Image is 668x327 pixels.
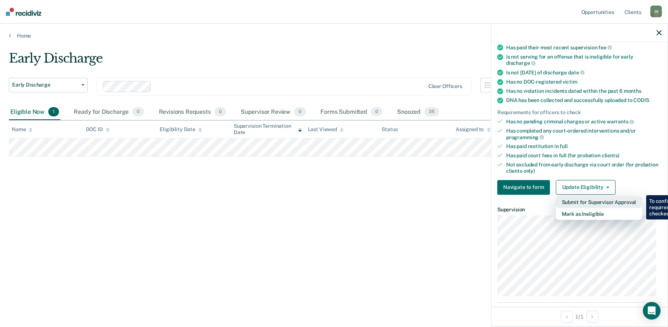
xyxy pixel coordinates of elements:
div: Has no pending criminal charges or active [506,118,662,125]
div: Early Discharge [9,51,510,72]
div: Forms Submitted [319,104,384,120]
span: fee [599,45,612,50]
div: Has no violation incidents dated within the past 6 [506,88,662,94]
button: Previous Opportunity [561,311,573,323]
button: Navigate to form [497,180,550,195]
span: 1 [48,107,59,117]
span: only) [523,168,535,174]
button: Next Opportunity [587,311,598,323]
div: Snoozed [396,104,441,120]
a: Home [9,32,659,39]
div: Status [382,126,397,133]
a: Navigate to form link [497,180,553,195]
div: DOC ID [86,126,109,133]
span: warrants [607,119,634,124]
dt: Supervision [497,207,662,213]
span: Early Discharge [12,82,79,88]
div: Revisions Requests [157,104,227,120]
span: 0 [294,107,306,117]
button: Update Eligibility [556,180,616,195]
span: programming [506,134,544,140]
div: Has completed any court-ordered interventions and/or [506,128,662,140]
div: Has paid their most recent supervision [506,44,662,51]
span: CODIS [634,97,649,103]
span: 0 [215,107,226,117]
div: Eligible Now [9,104,60,120]
div: Not excluded from early discharge via court order (for probation clients [506,162,662,174]
span: full [560,143,568,149]
div: Has no DOC-registered [506,79,662,85]
span: 35 [424,107,439,117]
span: discharge [506,60,536,66]
div: Name [12,126,32,133]
div: J N [650,6,662,17]
div: DNA has been collected and successfully uploaded to [506,97,662,103]
span: 0 [132,107,144,117]
div: Requirements for officers to check [497,109,662,116]
div: Eligibility Date [160,126,202,133]
div: 1 / 1 [491,307,668,326]
div: Supervision Termination Date [234,123,302,136]
button: Mark as Ineligible [556,208,642,220]
div: Last Viewed [308,126,344,133]
span: victim [563,79,577,85]
div: Is not [DATE] of discharge [506,69,662,76]
span: months [624,88,641,94]
div: Supervisor Review [239,104,307,120]
div: Is not serving for an offense that is ineligible for early [506,54,662,66]
span: 0 [371,107,382,117]
span: date [568,70,584,75]
button: Submit for Supervisor Approval [556,196,642,208]
div: Ready for Discharge [72,104,145,120]
div: Has paid restitution in [506,143,662,150]
div: Open Intercom Messenger [643,302,661,320]
img: Recidiviz [6,8,41,16]
div: Clear officers [428,83,462,89]
div: Assigned to [456,126,490,133]
span: clients) [602,152,619,158]
div: Has paid court fees in full (for probation [506,152,662,159]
